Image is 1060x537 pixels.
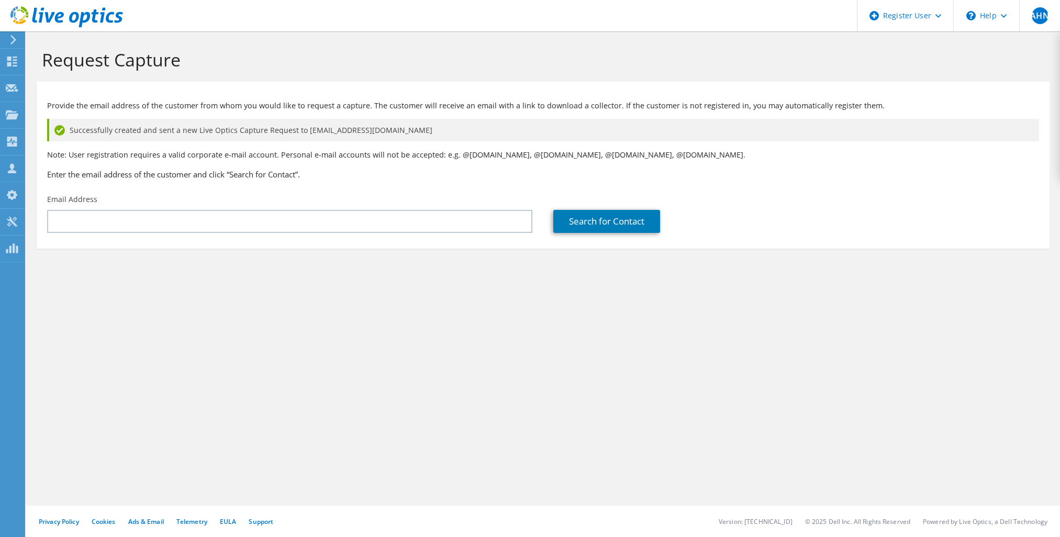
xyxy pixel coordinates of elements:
a: Ads & Email [128,517,164,526]
li: Version: [TECHNICAL_ID] [719,517,793,526]
li: © 2025 Dell Inc. All Rights Reserved [805,517,910,526]
span: Successfully created and sent a new Live Optics Capture Request to [EMAIL_ADDRESS][DOMAIN_NAME] [70,125,432,136]
h1: Request Capture [42,49,1039,71]
a: EULA [220,517,236,526]
a: Privacy Policy [39,517,79,526]
h3: Enter the email address of the customer and click “Search for Contact”. [47,169,1039,180]
a: Support [249,517,273,526]
a: Cookies [92,517,116,526]
a: Telemetry [176,517,207,526]
label: Email Address [47,194,97,205]
li: Powered by Live Optics, a Dell Technology [923,517,1047,526]
svg: \n [966,11,976,20]
p: Note: User registration requires a valid corporate e-mail account. Personal e-mail accounts will ... [47,149,1039,161]
p: Provide the email address of the customer from whom you would like to request a capture. The cust... [47,100,1039,111]
a: Search for Contact [553,210,660,233]
span: AHN [1032,7,1048,24]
